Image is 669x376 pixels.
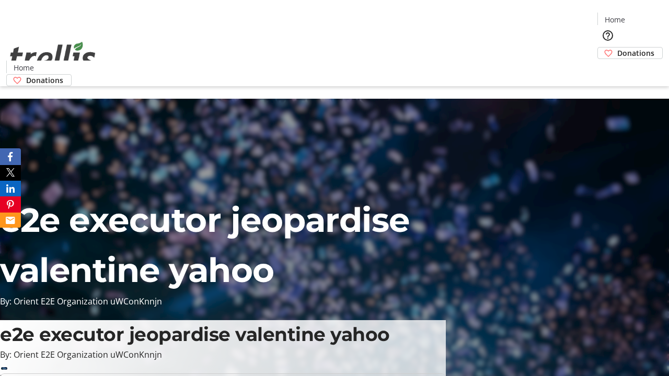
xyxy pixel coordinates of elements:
[6,30,99,83] img: Orient E2E Organization uWConKnnjn's Logo
[6,74,72,86] a: Donations
[597,59,618,80] button: Cart
[597,47,663,59] a: Donations
[617,48,654,58] span: Donations
[597,25,618,46] button: Help
[14,62,34,73] span: Home
[7,62,40,73] a: Home
[26,75,63,86] span: Donations
[605,14,625,25] span: Home
[598,14,631,25] a: Home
